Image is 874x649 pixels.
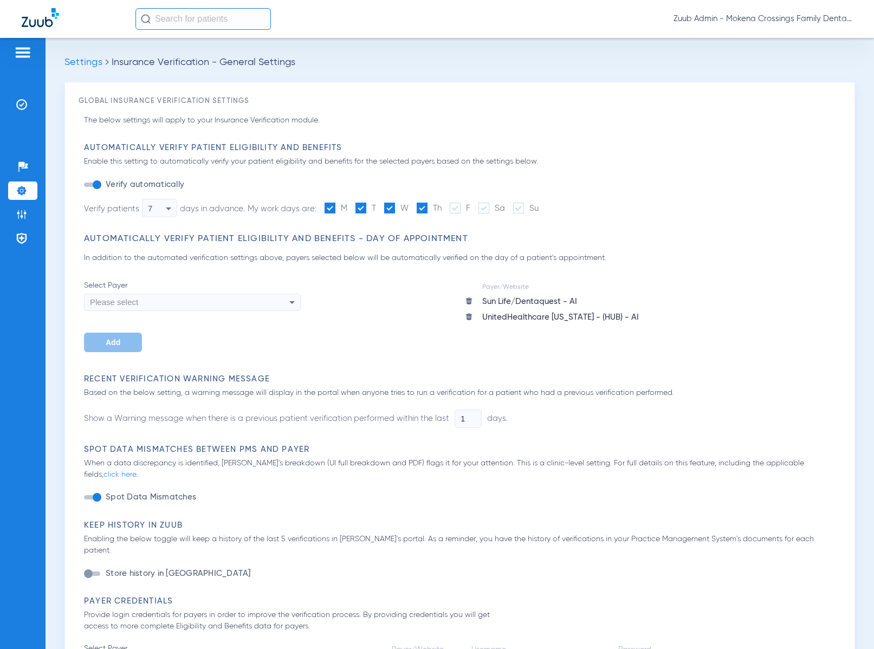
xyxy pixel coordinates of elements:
[84,458,841,481] p: When a data discrepancy is identified, [PERSON_NAME]'s breakdown (UI full breakdown and PDF) flag...
[84,142,841,153] h3: Automatically Verify Patient Eligibility and Benefits
[84,333,142,352] button: Add
[465,297,473,305] img: trash icon
[84,156,841,167] p: Enable this setting to automatically verify your patient eligibility and benefits for the selecte...
[325,203,347,215] label: M
[106,338,120,347] span: Add
[84,520,841,531] h3: Keep History in Zuub
[84,534,841,556] p: Enabling the below toggle will keep a history of the last 5 verifications in [PERSON_NAME]'s port...
[355,203,376,215] label: T
[84,609,500,632] p: Provide login credentials for payers in order to improve the verification process. By providing c...
[103,492,196,503] label: Spot Data Mismatches
[384,203,409,215] label: W
[84,115,841,126] p: The below settings will apply to your Insurance Verification module.
[64,57,102,67] span: Settings
[84,199,245,217] div: Verify patients days in advance.
[482,310,639,324] div: UnitedHealthcare [US_STATE] - (HUB) - AI
[465,313,473,321] img: trash icon
[84,410,508,428] li: Show a Warning message when there is a previous patient verification performed within the last days.
[79,96,841,107] h3: Global Insurance Verification Settings
[84,444,841,455] h3: Spot Data Mismatches between PMS and Payer
[112,57,295,67] span: Insurance Verification - General Settings
[478,203,505,215] label: Sa
[84,252,841,264] p: In addition to the automated verification settings above, payers selected below will be automatic...
[513,203,539,215] label: Su
[22,8,59,27] img: Zuub Logo
[84,596,841,607] h3: Payer Credentials
[417,203,442,215] label: Th
[84,387,841,399] p: Based on the below setting, a warning message will display in the portal when anyone tries to run...
[148,204,152,213] span: 7
[84,374,841,385] h3: Recent Verification Warning Message
[482,281,639,293] td: Payer/Website
[450,203,470,215] label: F
[103,568,251,579] label: Store history in [GEOGRAPHIC_DATA]
[84,233,841,244] h3: Automatically Verify Patient Eligibility and Benefits - Day of Appointment
[90,297,138,307] span: Please select
[141,14,151,24] img: Search Icon
[674,14,852,24] span: Zuub Admin - Mokena Crossings Family Dental
[103,471,137,478] a: click here
[135,8,271,30] input: Search for patients
[248,205,316,213] span: My work days are:
[84,280,301,291] span: Select Payer
[482,295,639,308] div: Sun Life/Dentaquest - AI
[14,46,31,59] img: hamburger-icon
[103,179,184,190] label: Verify automatically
